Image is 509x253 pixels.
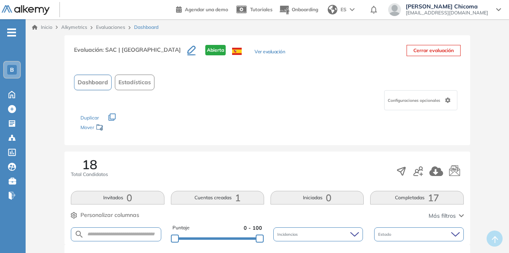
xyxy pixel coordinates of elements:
span: Alkymetrics [61,24,87,30]
button: Invitados0 [71,191,164,204]
button: Ver evaluación [254,48,285,57]
span: Estado [378,231,393,237]
span: Tutoriales [250,6,273,12]
img: Logo [2,5,50,15]
span: [PERSON_NAME] Chicoma [406,3,488,10]
span: Abierta [205,45,226,55]
button: Iniciadas0 [271,191,364,204]
img: arrow [350,8,355,11]
span: Más filtros [429,212,456,220]
span: Estadísticas [118,78,151,87]
button: Estadísticas [115,75,154,90]
span: Incidencias [277,231,299,237]
span: Duplicar [80,115,99,121]
button: Cerrar evaluación [407,45,461,56]
span: Configuraciones opcionales [388,97,442,103]
span: Personalizar columnas [80,211,139,219]
span: 18 [82,158,97,171]
i: - [7,32,16,33]
span: ES [341,6,347,13]
span: : SAC | [GEOGRAPHIC_DATA] [102,46,181,53]
button: Completadas17 [370,191,463,204]
div: Incidencias [273,227,363,241]
span: Puntaje [172,224,190,232]
span: Onboarding [292,6,318,12]
img: ESP [232,48,242,55]
img: SEARCH_ALT [74,229,84,239]
div: Configuraciones opcionales [384,90,457,110]
span: 0 - 100 [244,224,262,232]
span: Agendar una demo [185,6,228,12]
span: [EMAIL_ADDRESS][DOMAIN_NAME] [406,10,488,16]
img: world [328,5,337,14]
span: B [10,67,14,73]
button: Dashboard [74,75,112,90]
span: Total Candidatos [71,171,108,178]
button: Personalizar columnas [71,211,139,219]
button: Más filtros [429,212,464,220]
div: Mover [80,121,160,136]
button: Onboarding [279,1,318,18]
div: Estado [374,227,464,241]
a: Evaluaciones [96,24,125,30]
a: Inicio [32,24,52,31]
h3: Evaluación [74,45,187,62]
span: Dashboard [78,78,108,87]
a: Agendar una demo [176,4,228,14]
span: Dashboard [134,24,158,31]
button: Cuentas creadas1 [171,191,264,204]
